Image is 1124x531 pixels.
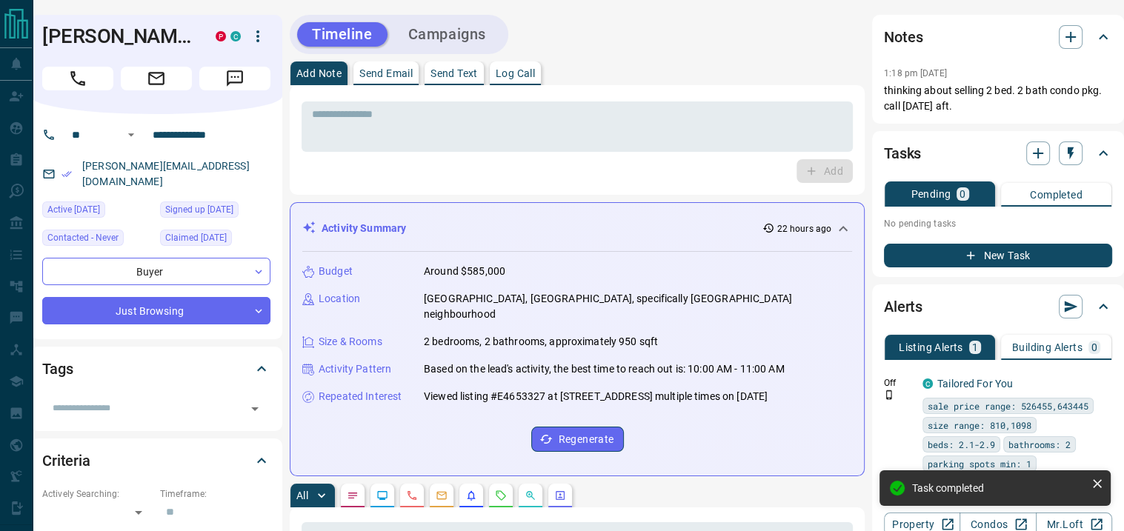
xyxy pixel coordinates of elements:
span: Signed up [DATE] [165,202,233,217]
span: beds: 2.1-2.9 [928,437,995,452]
button: New Task [884,244,1112,267]
p: Activity Summary [322,221,406,236]
p: Add Note [296,68,342,79]
span: parking spots min: 1 [928,456,1031,471]
p: Timeframe: [160,487,270,501]
h2: Alerts [884,295,922,318]
svg: Requests [495,490,507,501]
span: Message [199,67,270,90]
p: Location [319,291,360,307]
p: 1:18 pm [DATE] [884,68,947,79]
svg: Agent Actions [554,490,566,501]
p: 1 [972,342,978,353]
svg: Emails [436,490,448,501]
svg: Lead Browsing Activity [376,490,388,501]
p: Actively Searching: [42,487,153,501]
button: Timeline [297,22,388,47]
button: Regenerate [531,427,624,452]
button: Open [122,126,140,144]
span: Contacted - Never [47,230,119,245]
p: Viewed listing #E4653327 at [STREET_ADDRESS] multiple times on [DATE] [424,389,768,404]
div: Thu Sep 11 2025 [42,201,153,222]
div: Notes [884,19,1112,55]
p: Log Call [496,68,535,79]
div: property.ca [216,31,226,41]
div: Activity Summary22 hours ago [302,215,852,242]
p: Listing Alerts [899,342,963,353]
p: Repeated Interest [319,389,402,404]
span: size range: 810,1098 [928,418,1031,433]
button: Campaigns [393,22,501,47]
div: Thu Aug 16 2018 [160,201,270,222]
div: Tue Sep 02 2025 [160,230,270,250]
p: Around $585,000 [424,264,505,279]
span: sale price range: 526455,643445 [928,398,1088,413]
div: condos.ca [922,378,933,389]
div: Just Browsing [42,297,270,324]
p: Send Email [359,68,413,79]
p: Send Text [430,68,478,79]
p: Pending [911,189,951,199]
h2: Tasks [884,141,921,165]
p: All [296,490,308,501]
p: [GEOGRAPHIC_DATA], [GEOGRAPHIC_DATA], specifically [GEOGRAPHIC_DATA] neighbourhood [424,291,852,322]
div: condos.ca [230,31,241,41]
p: 0 [960,189,965,199]
svg: Notes [347,490,359,501]
p: Based on the lead's activity, the best time to reach out is: 10:00 AM - 11:00 AM [424,361,785,377]
div: Buyer [42,258,270,285]
p: Off [884,376,914,390]
p: Building Alerts [1012,342,1083,353]
div: Criteria [42,443,270,478]
p: thinking about selling 2 bed. 2 bath condo pkg. call [DATE] aft. [884,83,1112,114]
a: [PERSON_NAME][EMAIL_ADDRESS][DOMAIN_NAME] [82,160,250,187]
p: Size & Rooms [319,334,382,350]
p: 22 hours ago [777,222,831,236]
button: Open [245,398,265,419]
h1: [PERSON_NAME] [42,24,193,48]
p: 2 bedrooms, 2 bathrooms, approximately 950 sqft [424,334,658,350]
svg: Calls [406,490,418,501]
p: Budget [319,264,353,279]
p: Completed [1030,190,1083,200]
a: Tailored For You [937,378,1013,390]
p: Activity Pattern [319,361,391,377]
div: Alerts [884,289,1112,324]
span: Call [42,67,113,90]
h2: Tags [42,357,73,381]
svg: Opportunities [525,490,536,501]
h2: Criteria [42,449,90,472]
p: No pending tasks [884,213,1112,235]
svg: Listing Alerts [465,490,477,501]
span: bathrooms: 2 [1008,437,1071,452]
p: 0 [1091,342,1097,353]
div: Tags [42,351,270,387]
div: Tasks [884,136,1112,171]
div: Task completed [912,482,1085,494]
span: Email [121,67,192,90]
span: Claimed [DATE] [165,230,227,245]
svg: Email Verified [61,169,72,179]
svg: Push Notification Only [884,390,894,400]
h2: Notes [884,25,922,49]
span: Active [DATE] [47,202,100,217]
